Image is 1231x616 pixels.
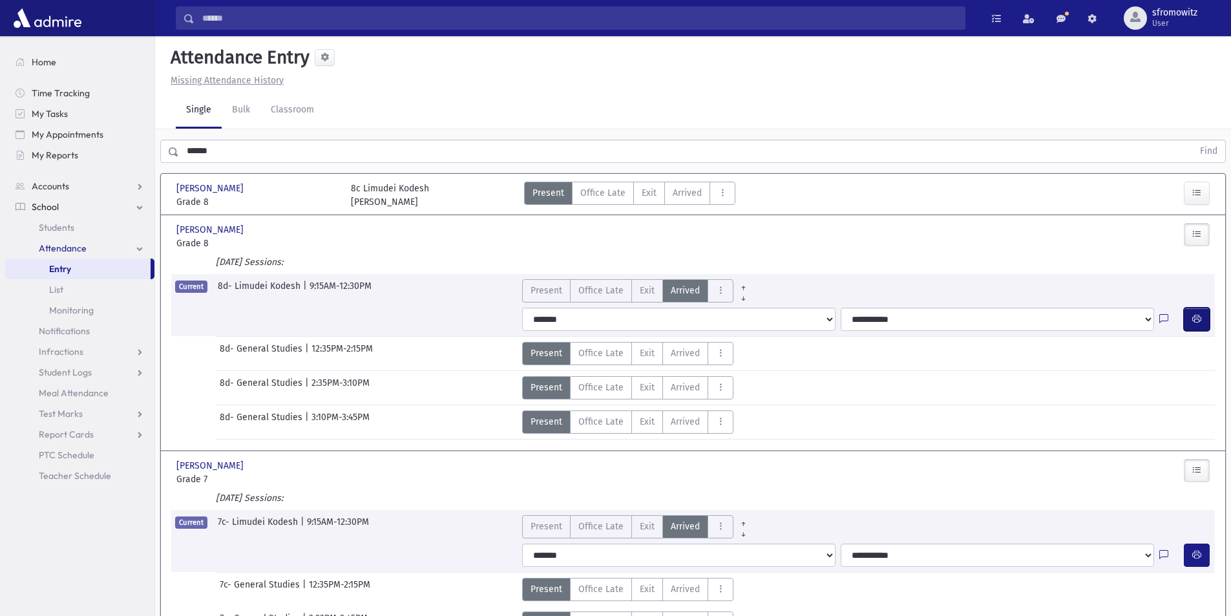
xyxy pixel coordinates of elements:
input: Search [195,6,965,30]
span: Exit [640,284,655,297]
span: sfromowitz [1152,8,1197,18]
span: Current [175,516,207,529]
span: Exit [640,346,655,360]
span: Monitoring [49,304,94,316]
span: Office Late [578,415,624,429]
a: All Prior [733,279,753,290]
img: AdmirePro [10,5,85,31]
a: Students [5,217,154,238]
span: Arrived [671,346,700,360]
a: Infractions [5,341,154,362]
span: 3:10PM-3:45PM [311,410,370,434]
span: Meal Attendance [39,387,109,399]
a: My Reports [5,145,154,165]
span: 2:35PM-3:10PM [311,376,370,399]
span: PTC Schedule [39,449,94,461]
span: | [305,342,311,365]
a: Single [176,92,222,129]
span: 9:15AM-12:30PM [310,279,372,303]
a: Monitoring [5,300,154,321]
div: AttTypes [522,279,753,303]
a: Notifications [5,321,154,341]
span: Office Late [578,582,624,596]
div: AttTypes [522,410,733,434]
span: Present [531,381,562,394]
span: 7c- General Studies [220,578,302,601]
span: Present [531,346,562,360]
span: Arrived [671,284,700,297]
span: 8d- General Studies [220,376,305,399]
span: School [32,201,59,213]
a: Student Logs [5,362,154,383]
span: User [1152,18,1197,28]
span: Students [39,222,74,233]
span: Present [532,186,564,200]
span: List [49,284,63,295]
span: Teacher Schedule [39,470,111,482]
span: Arrived [671,520,700,533]
div: AttTypes [522,578,733,601]
a: Accounts [5,176,154,196]
a: Report Cards [5,424,154,445]
a: School [5,196,154,217]
span: My Tasks [32,108,68,120]
div: AttTypes [522,515,753,538]
span: Grade 7 [176,473,338,486]
span: 8d- General Studies [220,342,305,365]
a: PTC Schedule [5,445,154,465]
span: Current [175,281,207,293]
a: My Appointments [5,124,154,145]
span: Home [32,56,56,68]
span: Office Late [578,381,624,394]
span: 9:15AM-12:30PM [307,515,369,538]
span: Entry [49,263,71,275]
span: | [305,410,311,434]
span: Present [531,415,562,429]
a: Attendance [5,238,154,259]
a: Entry [5,259,151,279]
div: AttTypes [522,342,733,365]
span: [PERSON_NAME] [176,182,246,195]
span: 8d- Limudei Kodesh [218,279,303,303]
span: [PERSON_NAME] [176,223,246,237]
a: Time Tracking [5,83,154,103]
span: 8d- General Studies [220,410,305,434]
span: Accounts [32,180,69,192]
u: Missing Attendance History [171,75,284,86]
div: AttTypes [522,376,733,399]
span: Arrived [671,381,700,394]
a: List [5,279,154,300]
span: 7c- Limudei Kodesh [218,515,300,538]
a: Test Marks [5,403,154,424]
span: My Reports [32,149,78,161]
span: Office Late [580,186,626,200]
span: | [300,515,307,538]
span: Arrived [671,582,700,596]
span: Report Cards [39,429,94,440]
span: Office Late [578,284,624,297]
span: Exit [640,582,655,596]
span: Infractions [39,346,83,357]
span: Arrived [673,186,702,200]
div: 8c Limudei Kodesh [PERSON_NAME] [351,182,429,209]
span: 12:35PM-2:15PM [311,342,373,365]
span: Test Marks [39,408,83,420]
h5: Attendance Entry [165,47,310,69]
span: Exit [640,415,655,429]
a: Missing Attendance History [165,75,284,86]
span: Grade 8 [176,237,338,250]
span: Arrived [671,415,700,429]
a: Bulk [222,92,260,129]
span: 12:35PM-2:15PM [309,578,370,601]
i: [DATE] Sessions: [216,257,283,268]
span: | [303,279,310,303]
span: Present [531,582,562,596]
span: Notifications [39,325,90,337]
span: Student Logs [39,366,92,378]
span: Exit [640,381,655,394]
span: Exit [640,520,655,533]
span: Present [531,520,562,533]
span: My Appointments [32,129,103,140]
a: Classroom [260,92,324,129]
span: | [302,578,309,601]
